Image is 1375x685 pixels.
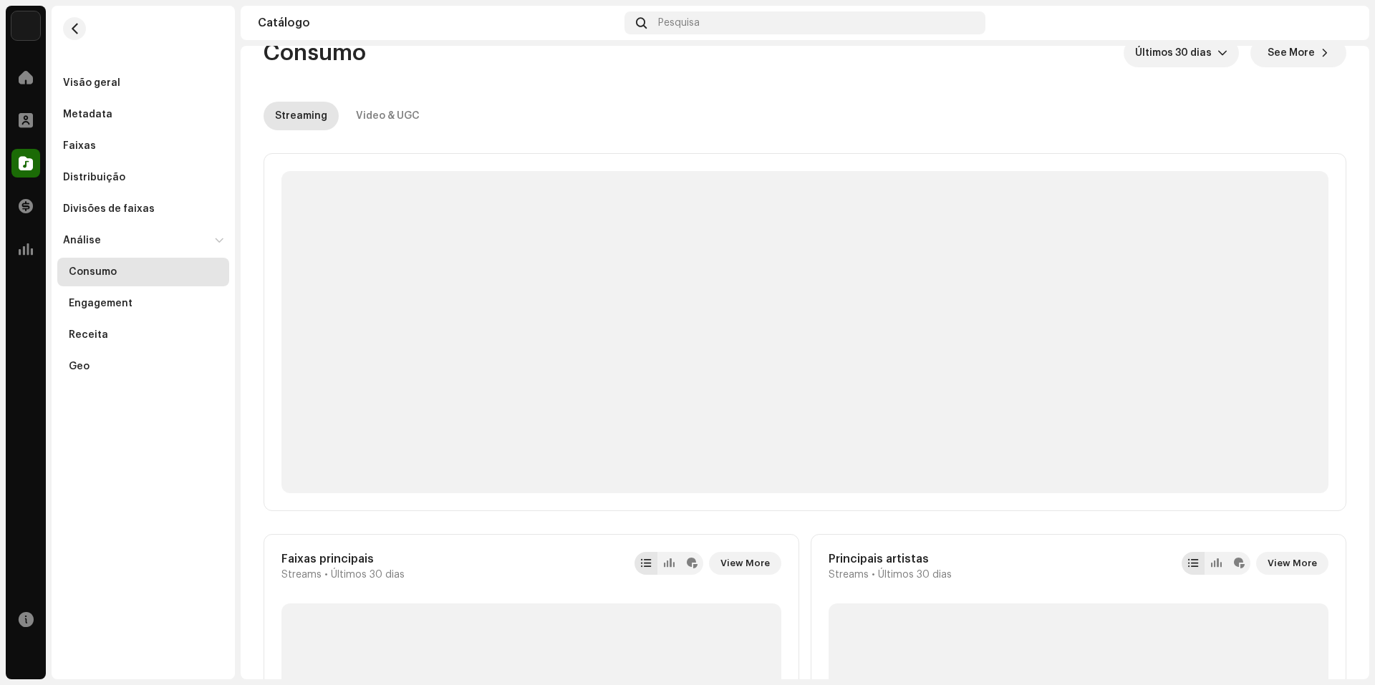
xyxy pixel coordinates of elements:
button: View More [709,552,781,575]
div: Consumo [69,266,117,278]
span: Streams [281,569,322,580]
span: Últimos 30 dias [331,569,405,580]
span: See More [1268,39,1315,67]
span: Últimos 30 dias [1135,39,1217,67]
span: Pesquisa [658,17,700,29]
re-m-nav-item: Metadata [57,100,229,129]
div: Distribuição [63,172,125,183]
re-m-nav-dropdown: Análise [57,226,229,381]
div: Video & UGC [356,102,420,130]
span: • [872,569,875,580]
re-m-nav-item: Receita [57,321,229,349]
span: Últimos 30 dias [878,569,952,580]
re-m-nav-item: Geo [57,352,229,381]
div: Principais artistas [829,552,952,566]
re-m-nav-item: Faixas [57,132,229,160]
re-m-nav-item: Distribuição [57,163,229,192]
div: Faixas principais [281,552,405,566]
div: Engagement [69,298,132,309]
div: Divisões de faixas [63,203,155,215]
div: Receita [69,329,108,341]
div: Análise [63,235,101,246]
span: View More [1268,549,1317,578]
span: Streams [829,569,869,580]
div: Geo [69,361,90,372]
re-m-nav-item: Engagement [57,289,229,318]
div: Visão geral [63,77,120,89]
img: a9eb854a-2bfd-45a8-a503-23f6a1903806 [1329,11,1352,34]
div: Metadata [63,109,112,120]
re-m-nav-item: Consumo [57,258,229,286]
button: View More [1256,552,1328,575]
div: Catálogo [258,17,619,29]
span: View More [720,549,770,578]
re-m-nav-item: Divisões de faixas [57,195,229,223]
span: Consumo [264,39,366,67]
span: • [324,569,328,580]
div: Streaming [275,102,327,130]
re-m-nav-item: Visão geral [57,69,229,97]
div: dropdown trigger [1217,39,1227,67]
img: 730b9dfe-18b5-4111-b483-f30b0c182d82 [11,11,40,40]
div: Faixas [63,140,96,152]
button: See More [1250,39,1346,67]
